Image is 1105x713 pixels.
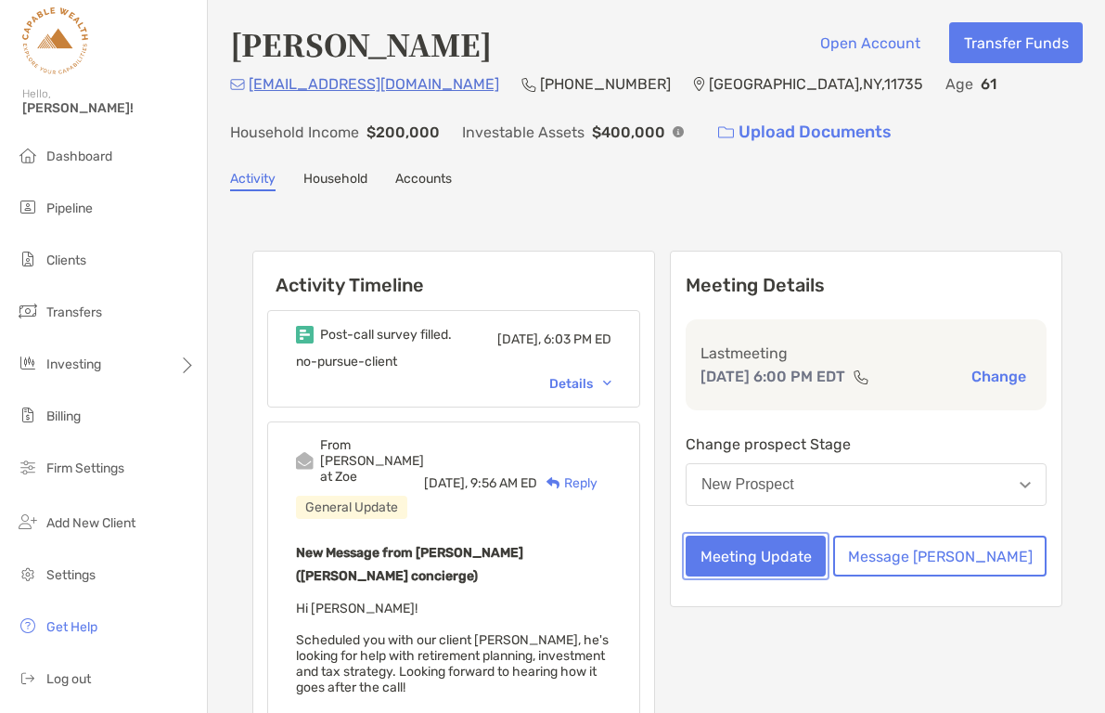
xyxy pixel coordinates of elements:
img: Open dropdown arrow [1020,482,1031,488]
span: no-pursue-client [296,354,397,369]
img: Chevron icon [603,381,611,386]
span: Log out [46,671,91,687]
button: Meeting Update [686,536,826,577]
p: Last meeting [700,342,1032,365]
span: [DATE], [424,475,468,491]
span: Pipeline [46,201,93,216]
img: Event icon [296,452,314,470]
span: 6:03 PM ED [544,331,611,347]
img: firm-settings icon [17,456,39,478]
span: [PERSON_NAME]! [22,100,196,116]
img: button icon [718,126,734,139]
p: $400,000 [592,121,665,144]
a: Accounts [395,171,452,191]
img: logout icon [17,667,39,689]
div: Reply [537,473,597,493]
h6: Activity Timeline [253,252,654,296]
div: From [PERSON_NAME] at Zoe [320,437,424,485]
button: New Prospect [686,463,1047,506]
img: get-help icon [17,615,39,637]
p: Household Income [230,121,359,144]
p: Investable Assets [462,121,585,144]
img: clients icon [17,248,39,270]
img: Email Icon [230,79,245,90]
div: Details [549,376,611,392]
div: Post-call survey filled. [320,327,452,343]
img: dashboard icon [17,144,39,166]
p: [GEOGRAPHIC_DATA] , NY , 11735 [709,72,923,96]
button: Change [966,367,1032,386]
img: investing icon [17,352,39,374]
img: settings icon [17,563,39,585]
button: Transfer Funds [949,22,1083,63]
span: Investing [46,356,101,372]
span: Add New Client [46,515,135,531]
p: Meeting Details [686,274,1047,297]
p: [EMAIL_ADDRESS][DOMAIN_NAME] [249,72,499,96]
h4: [PERSON_NAME] [230,22,492,65]
img: Location Icon [693,77,705,92]
p: 61 [981,72,996,96]
p: Change prospect Stage [686,433,1047,456]
span: Dashboard [46,149,112,164]
span: Get Help [46,619,97,635]
span: Clients [46,253,86,268]
button: Open Account [805,22,934,63]
img: Phone Icon [521,77,536,92]
p: Age [945,72,973,96]
div: General Update [296,496,407,519]
span: Settings [46,567,96,583]
span: 9:56 AM ED [470,475,537,491]
a: Household [303,171,367,191]
p: [PHONE_NUMBER] [540,72,671,96]
p: $200,000 [366,121,440,144]
img: add_new_client icon [17,511,39,533]
span: Firm Settings [46,460,124,476]
img: Event icon [296,326,314,344]
span: [DATE], [497,331,541,347]
img: Reply icon [546,477,560,489]
img: communication type [853,369,869,384]
img: billing icon [17,404,39,426]
span: Transfers [46,305,102,320]
img: transfers icon [17,300,39,322]
button: Message [PERSON_NAME] [833,536,1047,577]
p: [DATE] 6:00 PM EDT [700,365,845,388]
a: Upload Documents [706,112,904,152]
span: Billing [46,408,81,424]
div: New Prospect [701,476,794,493]
img: Info Icon [673,126,684,137]
b: New Message from [PERSON_NAME] ([PERSON_NAME] concierge) [296,545,523,584]
img: Zoe Logo [22,7,88,74]
a: Activity [230,171,276,191]
img: pipeline icon [17,196,39,218]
